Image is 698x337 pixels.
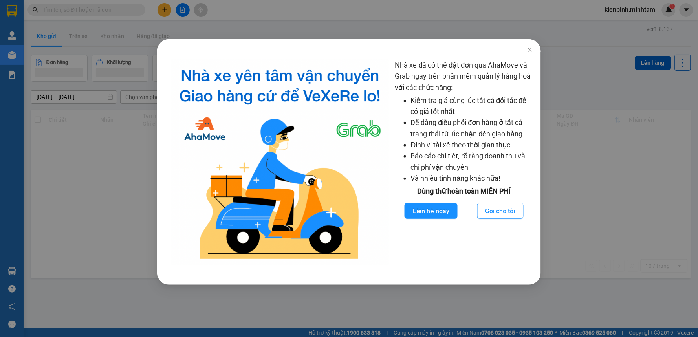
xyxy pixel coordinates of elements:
span: close [527,47,533,53]
li: Báo cáo chi tiết, rõ ràng doanh thu và chi phí vận chuyển [411,150,533,173]
span: Liên hệ ngay [413,206,449,216]
button: Liên hệ ngay [405,203,458,219]
button: Close [519,39,541,61]
button: Gọi cho tôi [477,203,524,219]
img: logo [171,60,389,265]
div: Nhà xe đã có thể đặt đơn qua AhaMove và Grab ngay trên phần mềm quản lý hàng hoá với các chức năng: [395,60,533,265]
li: Kiểm tra giá cùng lúc tất cả đối tác để có giá tốt nhất [411,95,533,117]
li: Định vị tài xế theo thời gian thực [411,139,533,150]
span: Gọi cho tôi [485,206,515,216]
li: Và nhiều tính năng khác nữa! [411,173,533,184]
div: Dùng thử hoàn toàn MIỄN PHÍ [395,186,533,197]
li: Dễ dàng điều phối đơn hàng ở tất cả trạng thái từ lúc nhận đến giao hàng [411,117,533,139]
